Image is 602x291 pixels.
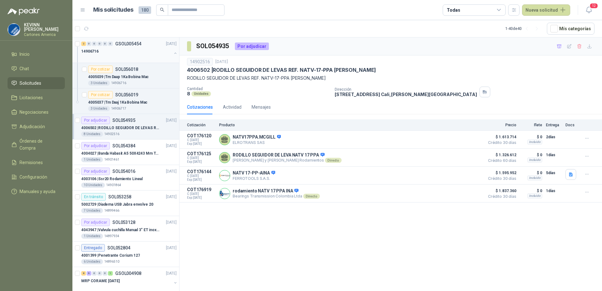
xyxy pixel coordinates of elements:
div: 0 [97,42,102,46]
span: Exp: [DATE] [187,178,215,182]
a: Negociaciones [8,106,65,118]
a: Adjudicación [8,121,65,133]
p: Entrega [546,123,562,127]
div: 0 [97,271,102,276]
p: [STREET_ADDRESS] Cali , [PERSON_NAME][GEOGRAPHIC_DATA] [335,92,477,97]
p: Producto [219,123,481,127]
p: 1 días [546,187,562,195]
p: 4003106 | Ssr20 Rodamiento Lineal [81,176,143,182]
span: Crédito 30 días [485,195,516,198]
p: SOL054016 [112,169,135,174]
a: Por adjudicarSOL054935[DATE] 4006502 |RODILLO SEGUIDOR DE LEVAS REF. NATV-17-PPA [PERSON_NAME]8 U... [72,114,179,140]
p: SOL053258 [108,195,131,199]
p: [PERSON_NAME] y [PERSON_NAME] Rodamientos [233,158,342,163]
div: 0 [103,271,107,276]
p: Bearings Transmission Colombia Ltda [233,194,320,199]
p: RODILLO SEGUIDOR DE LEVA NATV 17 PPA [233,152,342,158]
img: Company Logo [219,188,230,199]
p: SOL054935 [112,118,135,123]
p: [DATE] [166,271,177,277]
div: 0 [92,271,97,276]
a: Por cotizarSOL0560184005039 |Tm Daap 1Ka Bobina Mac3 Unidades14906716 [72,63,179,88]
a: Por adjudicarSOL054384[DATE] 4004027 |Banda Habasit A5 50X4243 Mm Tension -2%1 Unidades14901461 [72,140,179,165]
div: 6 [87,271,91,276]
span: search [160,8,164,12]
p: [DATE] [166,220,177,225]
div: Unidades [191,91,211,96]
div: Por adjudicar [81,117,110,124]
div: 2 [81,42,86,46]
p: [DATE] [166,245,177,251]
p: $ 0 [520,151,542,159]
p: 14902516 [104,132,119,137]
span: Chat [20,65,29,72]
div: Incluido [527,140,542,145]
p: 14901461 [104,157,119,162]
div: Incluido [527,175,542,180]
p: 14906716 [81,48,99,54]
span: Exp: [DATE] [187,142,215,146]
button: 12 [583,4,594,16]
a: Inicio [8,48,65,60]
p: $ 0 [520,169,542,177]
div: Por adjudicar [81,219,110,226]
a: Órdenes de Compra [8,135,65,154]
span: $ 1.326.612 [485,151,516,159]
span: C: [DATE] [187,156,215,160]
span: 180 [139,6,151,14]
div: 1 Unidades [81,157,103,162]
div: 1 [108,271,113,276]
a: 8 6 0 0 0 1 GSOL004908[DATE] MRP CORAME [DATE] [81,270,178,290]
p: Precio [485,123,516,127]
p: 4006502 | RODILLO SEGUIDOR DE LEVAS REF. NATV-17-PPA [PERSON_NAME] [81,125,160,131]
div: 0 [87,42,91,46]
p: SOL054384 [112,144,135,148]
a: 2 0 0 0 0 0 GSOL005454[DATE] 14906716 [81,40,178,60]
a: Remisiones [8,157,65,168]
p: COT176144 [187,169,215,174]
div: 6 Unidades [81,259,103,264]
a: Por adjudicarSOL053128[DATE] 4043947 |Valvula cuchilla Manual 3" ET inox T/LUG1 Unidades14897934 [72,216,179,242]
div: 0 [108,42,113,46]
span: C: [DATE] [187,192,215,196]
p: NATV17PPA.MCGILL [233,134,281,140]
p: [DATE] [215,59,228,65]
p: 14906716 [111,81,126,86]
p: 2 días [546,133,562,141]
div: 0 [103,42,107,46]
div: 8 Unidades [81,132,103,137]
span: Crédito 60 días [485,159,516,163]
div: 3 Unidades [88,106,110,111]
p: 8 [187,91,190,96]
a: Solicitudes [8,77,65,89]
p: GSOL004908 [115,271,141,276]
div: 14902516 [187,58,213,66]
span: Exp: [DATE] [187,196,215,200]
span: Adjudicación [20,123,45,130]
p: Cotización [187,123,215,127]
a: Chat [8,63,65,75]
span: Remisiones [20,159,43,166]
p: SOL056018 [115,67,138,71]
p: 14897934 [104,234,119,239]
div: En tránsito [81,193,106,201]
div: Actividad [223,104,241,111]
p: NATV 17-PP-AINA [233,170,275,176]
span: $ 1.613.714 [485,133,516,141]
a: En tránsitoSOL053258[DATE] 5002729 |Diadema USB Jabra envolve 207 Unidades14899466 [72,191,179,216]
p: Dirección [335,87,477,92]
span: Crédito 30 días [485,141,516,145]
div: 8 [81,271,86,276]
p: RODILLO SEGUIDOR DE LEVAS REF. NATV-17-PPA [PERSON_NAME] [187,75,594,82]
p: [DATE] [166,117,177,123]
h1: Mis solicitudes [93,5,133,14]
div: 1 Unidades [81,234,103,239]
p: Cantidad [187,87,330,91]
span: Órdenes de Compra [20,138,59,151]
button: Mís categorías [547,23,594,35]
img: Company Logo [219,170,230,181]
p: COT176919 [187,187,215,192]
div: 7 Unidades [81,208,103,213]
div: Mensajes [252,104,271,111]
p: $ 0 [520,187,542,195]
